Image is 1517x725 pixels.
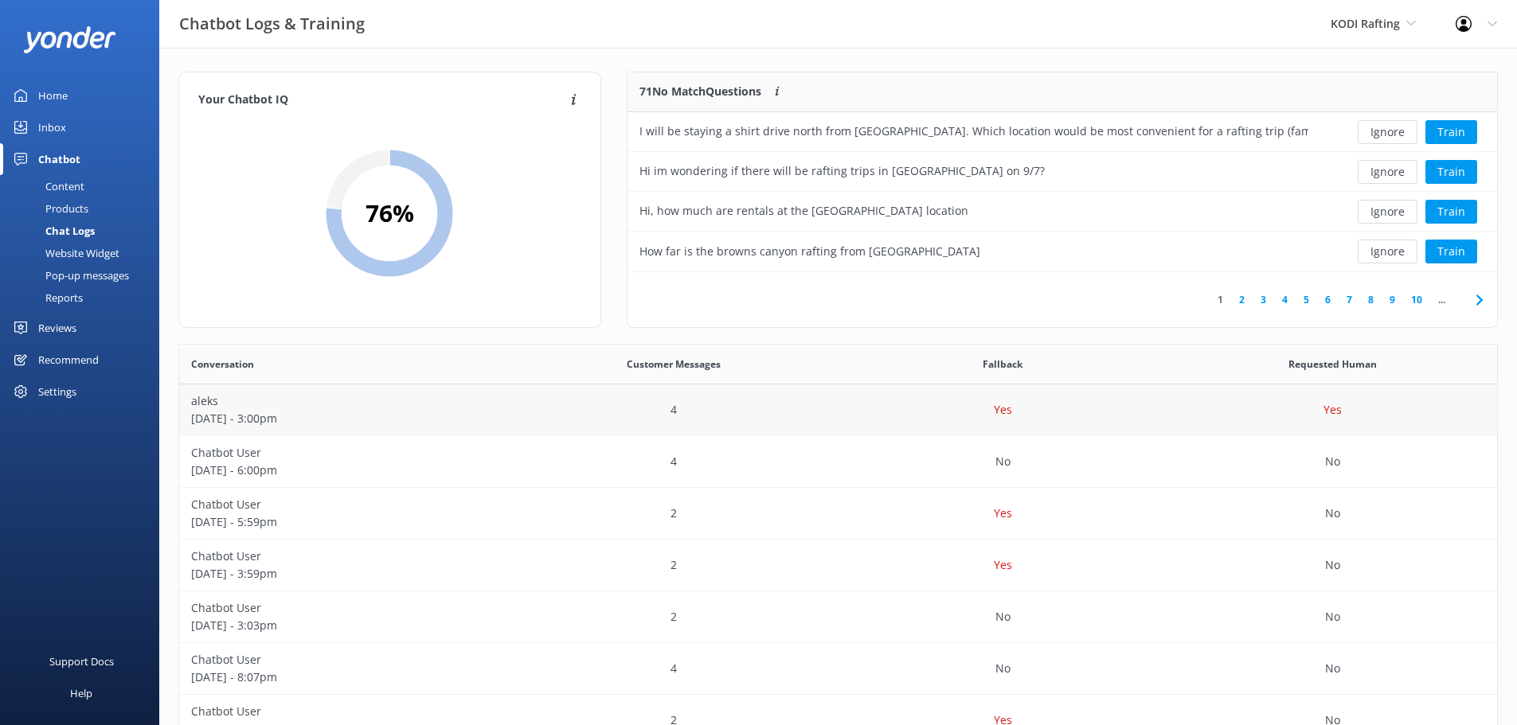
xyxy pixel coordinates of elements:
p: Yes [994,401,1012,419]
p: [DATE] - 3:00pm [191,410,497,427]
div: row [628,192,1497,232]
p: 2 [671,505,677,522]
p: Chatbot User [191,548,497,565]
p: [DATE] - 8:07pm [191,668,497,686]
span: Fallback [983,357,1022,372]
button: Ignore [1358,200,1417,224]
button: Ignore [1358,120,1417,144]
div: row [179,540,1497,591]
button: Ignore [1358,240,1417,263]
div: Chat Logs [10,220,95,242]
p: No [995,608,1011,626]
a: 4 [1274,292,1296,307]
p: No [1325,608,1340,626]
a: 7 [1339,292,1360,307]
a: Website Widget [10,242,159,264]
div: Reports [10,286,83,309]
a: 3 [1253,292,1274,307]
div: Settings [38,376,76,407]
button: Train [1425,120,1477,144]
p: [DATE] - 3:03pm [191,617,497,634]
p: Chatbot User [191,496,497,513]
a: 2 [1231,292,1253,307]
p: Yes [994,505,1012,522]
a: Content [10,175,159,197]
p: 4 [671,401,677,419]
p: Chatbot User [191,703,497,720]
span: Customer Messages [627,357,721,372]
div: row [179,488,1497,540]
p: No [1325,556,1340,574]
p: 4 [671,660,677,677]
div: Home [38,80,68,111]
div: row [179,436,1497,488]
a: 1 [1210,292,1231,307]
a: 5 [1296,292,1317,307]
p: 2 [671,556,677,574]
div: Products [10,197,88,220]
p: Yes [1323,401,1342,419]
button: Train [1425,160,1477,184]
p: 2 [671,608,677,626]
div: Support Docs [49,645,114,677]
div: Hi im wondering if there will be rafting trips in [GEOGRAPHIC_DATA] on 9/7? [639,162,1045,180]
p: [DATE] - 5:59pm [191,513,497,531]
p: Yes [994,556,1012,574]
div: row [628,232,1497,271]
a: 10 [1403,292,1430,307]
a: 8 [1360,292,1382,307]
h4: Your Chatbot IQ [198,92,566,109]
p: [DATE] - 3:59pm [191,565,497,583]
div: row [179,384,1497,436]
p: No [995,660,1011,677]
img: yonder-white-logo.png [24,26,115,53]
span: ... [1430,292,1453,307]
p: No [1325,660,1340,677]
button: Train [1425,200,1477,224]
div: row [628,152,1497,192]
button: Ignore [1358,160,1417,184]
div: row [179,643,1497,695]
div: grid [628,112,1497,271]
div: Website Widget [10,242,119,264]
p: No [1325,505,1340,522]
div: Reviews [38,312,76,344]
div: Help [70,677,92,709]
span: KODI Rafting [1331,16,1400,31]
div: Recommend [38,344,99,376]
div: Hi, how much are rentals at the [GEOGRAPHIC_DATA] location [639,202,968,220]
a: Reports [10,286,159,309]
div: Content [10,175,84,197]
div: I will be staying a shirt drive north from [GEOGRAPHIC_DATA]. Which location would be most conven... [639,123,1308,140]
div: Pop-up messages [10,264,129,286]
p: 4 [671,453,677,470]
p: 71 No Match Questions [639,83,761,100]
a: 9 [1382,292,1403,307]
p: No [995,453,1011,470]
p: Chatbot User [191,599,497,617]
div: Inbox [38,111,66,143]
div: Chatbot [38,143,80,175]
a: Products [10,197,159,220]
h3: Chatbot Logs & Training [179,11,365,37]
p: Chatbot User [191,651,497,668]
div: row [179,591,1497,643]
a: 6 [1317,292,1339,307]
a: Chat Logs [10,220,159,242]
h2: 76 % [366,194,414,232]
p: [DATE] - 6:00pm [191,462,497,479]
a: Pop-up messages [10,264,159,286]
div: row [628,112,1497,152]
span: Conversation [191,357,254,372]
p: No [1325,453,1340,470]
span: Requested Human [1288,357,1377,372]
p: aleks [191,392,497,410]
p: Chatbot User [191,444,497,462]
button: Train [1425,240,1477,263]
div: How far is the browns canyon rafting from [GEOGRAPHIC_DATA] [639,243,980,260]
